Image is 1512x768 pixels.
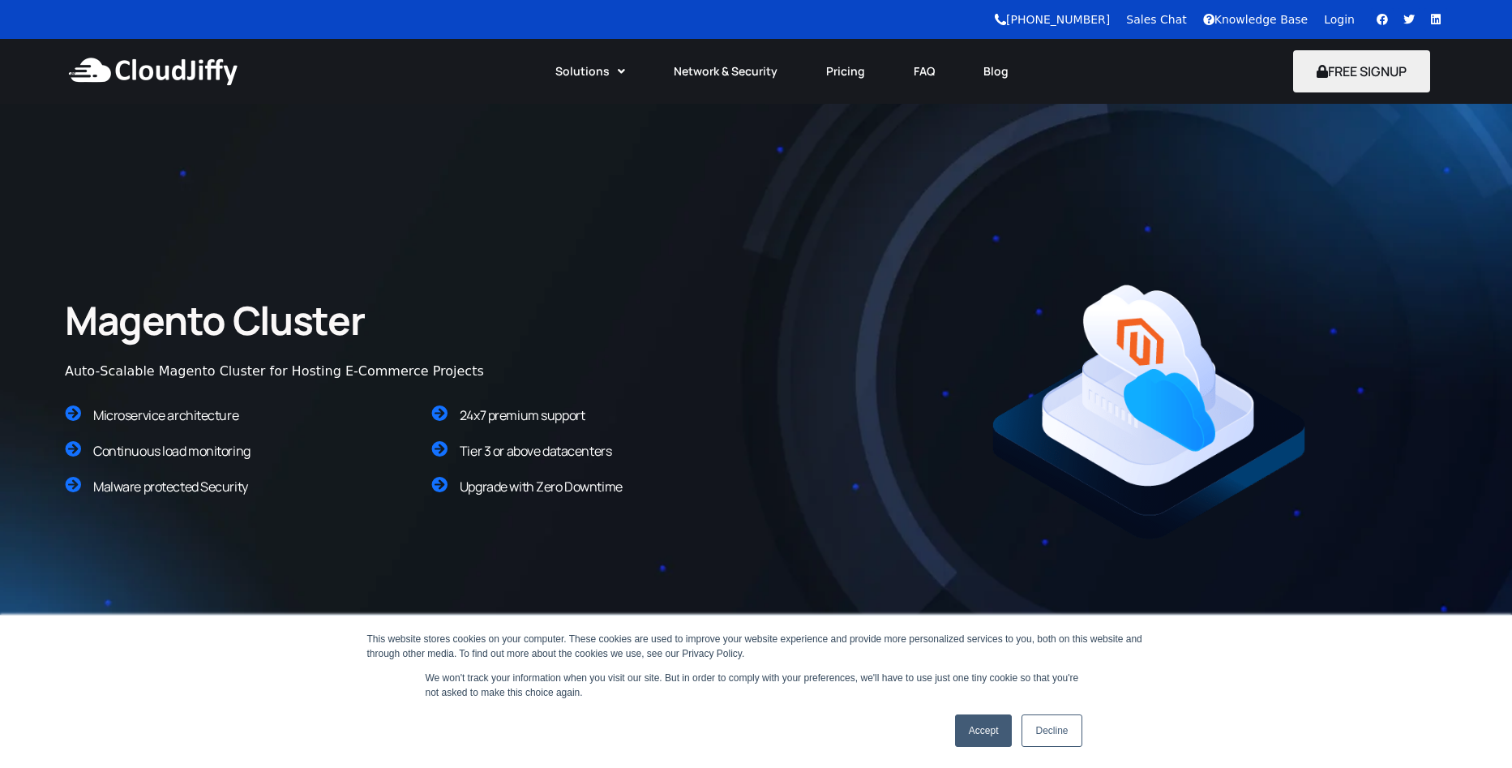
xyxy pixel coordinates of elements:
span: Tier 3 or above datacenters [460,442,611,460]
h2: Magento Cluster [65,295,536,345]
a: FREE SIGNUP [1293,62,1430,80]
p: We won't track your information when you visit our site. But in order to comply with your prefere... [426,671,1087,700]
span: Microservice architecture [93,406,238,424]
a: Network & Security [649,54,802,89]
span: Malware protected Security [93,478,248,496]
a: Sales Chat [1126,13,1186,26]
span: 24x7 premium support [460,406,585,424]
span: Continuous load monitoring [93,442,251,460]
a: Solutions [531,54,649,89]
a: Login [1324,13,1355,26]
a: Decline [1022,714,1082,747]
a: Knowledge Base [1203,13,1309,26]
a: [PHONE_NUMBER] [995,13,1110,26]
div: Auto-Scalable Magento Cluster for Hosting E-Commerce Projects [65,362,632,381]
a: Pricing [802,54,889,89]
button: FREE SIGNUP [1293,50,1430,92]
div: This website stores cookies on your computer. These cookies are used to improve your website expe... [367,632,1146,661]
a: Blog [959,54,1033,89]
span: Upgrade with Zero Downtime [460,478,623,496]
a: Accept [955,714,1013,747]
a: FAQ [889,54,959,89]
img: Magento.png [987,280,1311,544]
